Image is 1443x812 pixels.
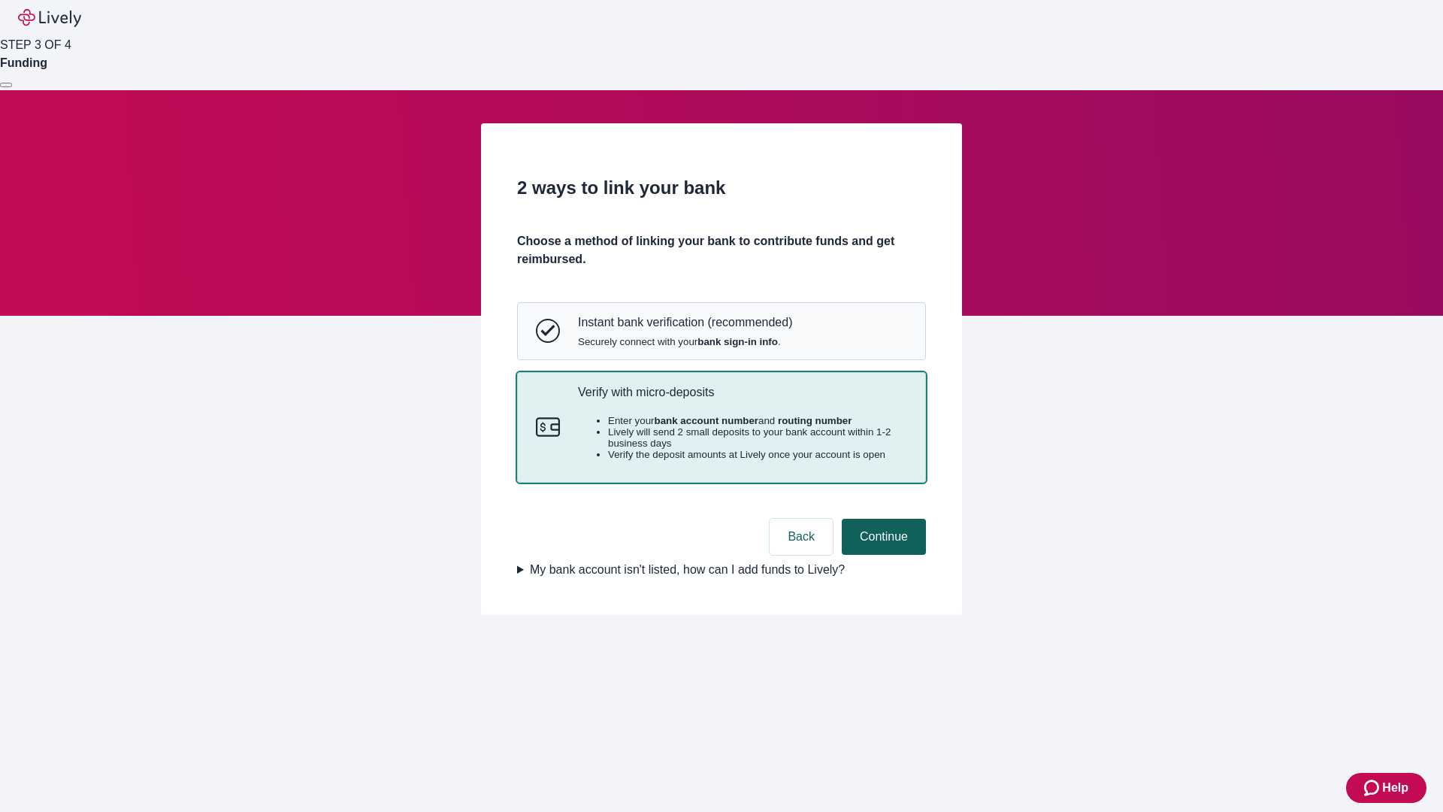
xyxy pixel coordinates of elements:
svg: Instant bank verification [536,319,560,343]
strong: bank sign-in info [697,336,778,347]
span: Help [1382,779,1408,797]
h4: Choose a method of linking your bank to contribute funds and get reimbursed. [517,232,926,268]
button: Zendesk support iconHelp [1346,773,1426,803]
img: Lively [18,9,81,27]
h2: 2 ways to link your bank [517,174,926,201]
strong: routing number [778,415,852,426]
p: Instant bank verification (recommended) [578,315,792,329]
button: Micro-depositsVerify with micro-depositsEnter yourbank account numberand routing numberLively wil... [518,373,925,483]
p: Verify with micro-deposits [578,385,907,399]
svg: Zendesk support icon [1364,779,1382,797]
strong: bank account number [655,415,759,426]
li: Enter your and [608,415,907,426]
summary: My bank account isn't listed, how can I add funds to Lively? [517,561,926,579]
button: Back [770,519,833,555]
button: Instant bank verificationInstant bank verification (recommended)Securely connect with yourbank si... [518,303,925,359]
span: Securely connect with your . [578,336,792,347]
li: Lively will send 2 small deposits to your bank account within 1-2 business days [608,426,907,449]
li: Verify the deposit amounts at Lively once your account is open [608,449,907,460]
button: Continue [842,519,926,555]
svg: Micro-deposits [536,415,560,439]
